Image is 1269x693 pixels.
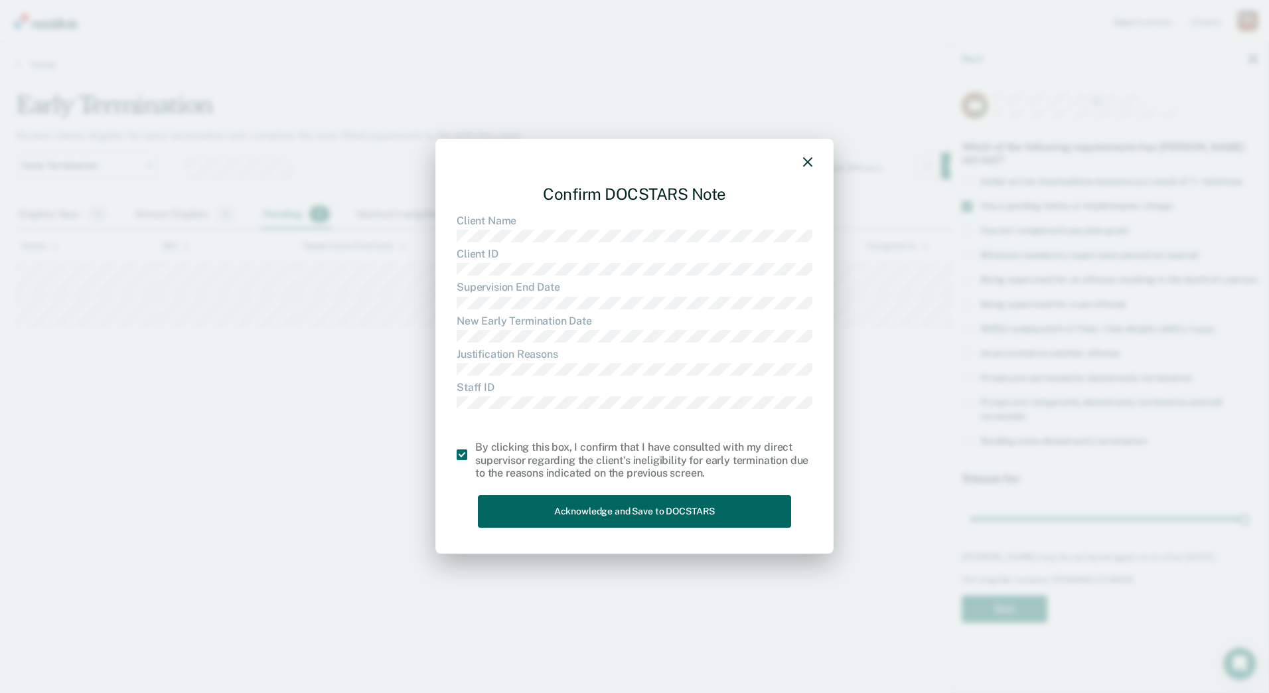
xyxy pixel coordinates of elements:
div: By clicking this box, I confirm that I have consulted with my direct supervisor regarding the cli... [475,441,812,480]
dt: Staff ID [457,381,812,394]
dt: Justification Reasons [457,348,812,360]
button: Acknowledge and Save to DOCSTARS [478,495,791,528]
dt: New Early Termination Date [457,315,812,327]
div: Confirm DOCSTARS Note [457,174,812,214]
dt: Supervision End Date [457,281,812,293]
dt: Client ID [457,248,812,260]
dt: Client Name [457,214,812,227]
